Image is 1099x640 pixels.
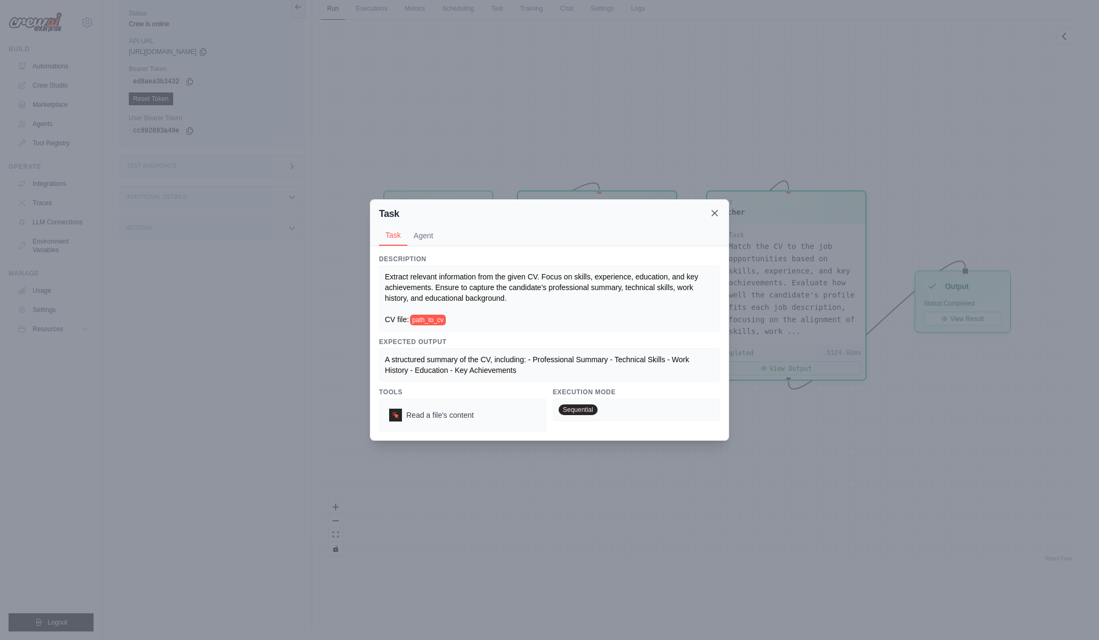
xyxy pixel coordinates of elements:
button: Agent [407,225,440,246]
h3: Expected Output [379,338,720,346]
span: Sequential [559,404,598,415]
button: Task [379,225,407,246]
h3: Execution Mode [553,388,720,396]
span: Read a file's content [406,410,474,420]
h2: Task [379,206,399,221]
span: A structured summary of the CV, including: - Professional Summary - Technical Skills - Work Histo... [385,355,691,374]
h3: Description [379,255,720,263]
span: Extract relevant information from the given CV. Focus on skills, experience, education, and key a... [385,272,700,324]
h3: Tools [379,388,546,396]
span: path_to_cv [410,315,446,325]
